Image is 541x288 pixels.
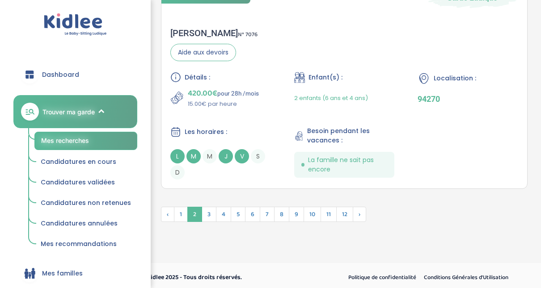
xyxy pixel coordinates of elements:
span: Les horaires : [185,127,227,137]
span: 6 [245,207,260,222]
span: ‹ [161,207,174,222]
a: Mes recherches [34,132,137,150]
span: Trouver ma garde [42,107,95,117]
span: 10 [304,207,321,222]
span: 8 [274,207,289,222]
span: M [186,149,201,163]
span: 3 [202,207,216,222]
span: 11 [321,207,337,222]
a: Mes recommandations [34,236,137,253]
span: L [170,149,185,163]
a: Dashboard [13,58,137,91]
img: logo.svg [44,13,107,36]
p: 94270 [418,94,518,104]
p: 15.00€ par heure [188,100,259,109]
span: D [170,165,185,179]
span: Mes recherches [41,137,89,144]
span: 2 [187,207,202,222]
a: Trouver ma garde [13,95,137,128]
p: © Kidlee 2025 - Tous droits réservés. [141,273,309,282]
span: 5 [231,207,245,222]
span: Candidatures validées [41,178,115,187]
span: Candidatures en cours [41,157,116,166]
p: pour 28h /mois [188,87,259,100]
span: Mes familles [42,269,83,278]
span: Besoin pendant les vacances : [307,126,395,145]
span: La famille ne sait pas encore [308,155,388,174]
a: Politique de confidentialité [345,272,419,284]
span: 2 enfants (6 ans et 4 ans) [294,94,368,102]
span: N° 7076 [238,30,258,39]
span: Mes recommandations [41,239,117,248]
span: V [235,149,249,163]
a: Candidatures validées [34,174,137,191]
a: Candidatures non retenues [34,195,137,212]
span: 1 [174,207,188,222]
div: [PERSON_NAME] [170,28,258,38]
span: Détails : [185,73,210,82]
span: Localisation : [434,74,476,83]
span: 9 [289,207,304,222]
a: Conditions Générales d’Utilisation [421,272,511,284]
span: Enfant(s) : [309,73,342,82]
span: 7 [260,207,275,222]
span: Candidatures annulées [41,219,118,228]
span: Candidatures non retenues [41,198,131,207]
span: 4 [216,207,231,222]
span: S [251,149,265,163]
span: Aide aux devoirs [170,44,236,61]
a: Candidatures en cours [34,154,137,171]
span: 420.00€ [188,87,217,100]
a: Candidatures annulées [34,215,137,232]
span: M [203,149,217,163]
span: 12 [336,207,353,222]
span: Suivant » [353,207,366,222]
span: J [219,149,233,163]
span: Dashboard [42,70,79,79]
